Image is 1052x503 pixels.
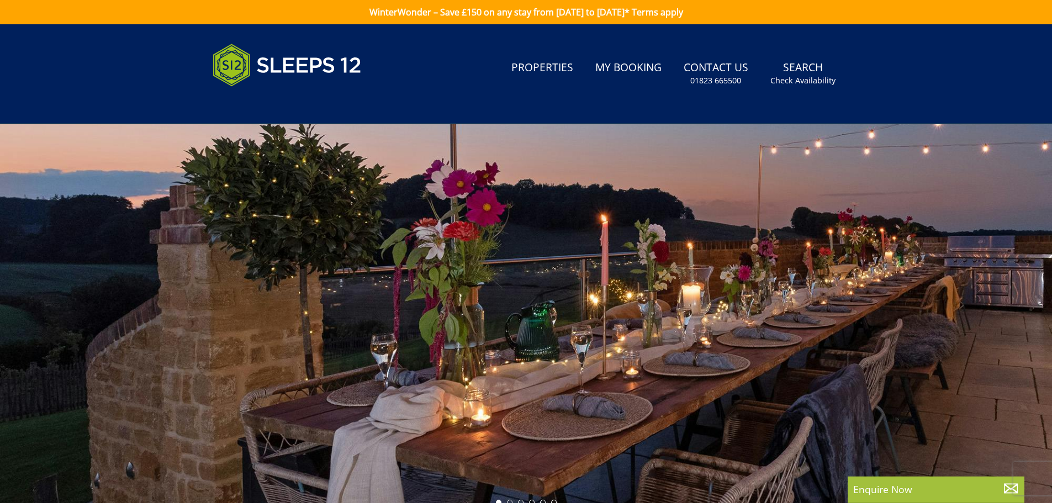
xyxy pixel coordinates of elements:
[853,482,1019,496] p: Enquire Now
[679,56,753,92] a: Contact Us01823 665500
[770,75,836,86] small: Check Availability
[207,99,323,109] iframe: Customer reviews powered by Trustpilot
[591,56,666,81] a: My Booking
[690,75,741,86] small: 01823 665500
[507,56,578,81] a: Properties
[766,56,840,92] a: SearchCheck Availability
[213,38,362,93] img: Sleeps 12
